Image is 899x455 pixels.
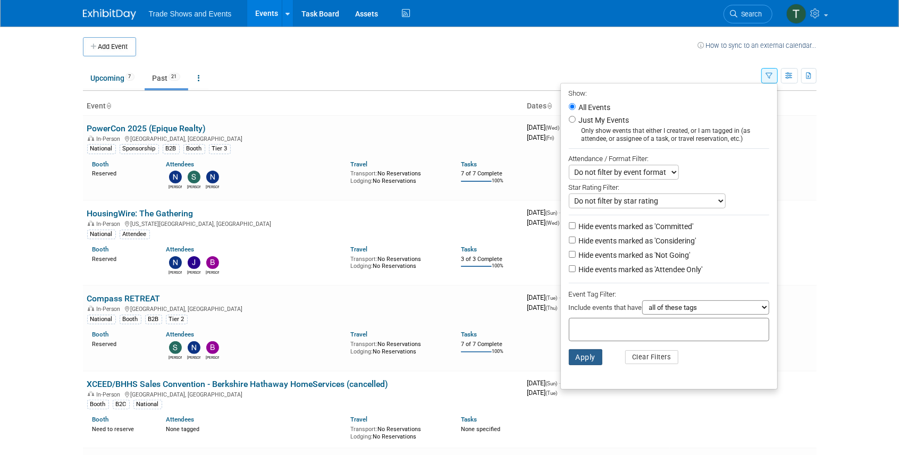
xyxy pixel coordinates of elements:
span: (Wed) [546,220,560,226]
span: Transport: [350,170,377,177]
th: Dates [523,97,670,115]
a: Travel [350,246,367,253]
img: Bobby DeSpain [206,341,219,354]
label: Hide events marked as 'Not Going' [577,250,691,260]
a: Tasks [461,246,477,253]
a: Travel [350,161,367,168]
div: Tier 2 [166,315,188,324]
div: No Reservations No Reservations [350,339,445,355]
div: No Reservations No Reservations [350,424,445,440]
div: 7 of 7 Complete [461,170,519,178]
a: Tasks [461,416,477,423]
div: Reserved [93,339,150,348]
a: Sort by Event Name [106,102,112,110]
div: B2B [145,315,162,324]
div: [US_STATE][GEOGRAPHIC_DATA], [GEOGRAPHIC_DATA] [87,219,519,227]
span: (Thu) [546,305,558,311]
img: Nate McCombs [169,171,182,183]
div: Sponsorship [120,144,159,154]
div: Need to reserve [93,424,150,433]
span: In-Person [97,391,124,398]
img: Nate McCombs [188,341,200,354]
img: Noah Reaves [206,171,219,183]
span: Transport: [350,426,377,433]
span: [DATE] [527,133,554,141]
th: Event [83,97,523,115]
button: Clear Filters [625,350,678,364]
span: In-Person [97,136,124,142]
span: [DATE] [527,208,561,216]
div: B2B [163,144,180,154]
div: Attendee [120,230,150,239]
div: Event Tag Filter: [569,288,769,300]
a: Past21 [145,68,188,88]
a: Tasks [461,161,477,168]
td: 100% [492,349,503,363]
div: [GEOGRAPHIC_DATA], [GEOGRAPHIC_DATA] [87,134,519,142]
td: 100% [492,178,503,192]
label: Hide events marked as 'Committed' [577,221,694,232]
button: Apply [569,349,603,365]
img: In-Person Event [88,221,94,226]
span: (Sun) [546,381,558,386]
span: Lodging: [350,178,373,184]
div: Tier 3 [209,144,231,154]
label: Hide events marked as 'Attendee Only' [577,264,703,275]
div: Show: [569,86,769,99]
span: [DATE] [527,304,558,311]
img: Nate McCombs [169,256,182,269]
div: Nate McCombs [169,269,182,275]
img: Tiff Wagner [786,4,806,24]
span: Lodging: [350,348,373,355]
a: Travel [350,331,367,338]
a: PowerCon 2025 (Epique Realty) [87,123,206,133]
span: (Sun) [546,210,558,216]
a: Attendees [166,416,194,423]
span: [DATE] [527,218,560,226]
a: Search [724,5,772,23]
span: Search [738,10,762,18]
div: Reserved [93,254,150,263]
a: Attendees [166,161,194,168]
span: 7 [125,73,135,81]
span: Lodging: [350,263,373,269]
td: 100% [492,263,503,277]
img: ExhibitDay [83,9,136,20]
img: In-Person Event [88,306,94,311]
div: Noah Reaves [206,183,219,190]
span: - [559,293,561,301]
span: - [559,208,561,216]
div: Jennifer Pingrey [187,269,200,275]
span: (Tue) [546,295,558,301]
img: Simona Daneshfar [169,341,182,354]
div: Bobby DeSpain [206,354,219,360]
img: Bobby DeSpain [206,256,219,269]
img: In-Person Event [88,391,94,397]
div: None tagged [166,424,342,433]
span: In-Person [97,221,124,227]
img: Simona Daneshfar [188,171,200,183]
span: (Fri) [546,135,554,141]
div: National [133,400,162,409]
span: Lodging: [350,433,373,440]
span: Transport: [350,256,377,263]
div: Booth [120,315,141,324]
a: Booth [93,161,109,168]
div: Reserved [93,168,150,178]
a: Upcoming7 [83,68,142,88]
img: Jennifer Pingrey [188,256,200,269]
a: Booth [93,331,109,338]
span: None specified [461,426,500,433]
div: Nate McCombs [187,354,200,360]
span: - [559,379,561,387]
div: No Reservations No Reservations [350,168,445,184]
span: [DATE] [527,123,563,131]
div: Booth [87,400,109,409]
label: Just My Events [577,115,629,125]
a: Attendees [166,246,194,253]
div: National [87,230,116,239]
button: Add Event [83,37,136,56]
span: (Wed) [546,125,560,131]
div: 3 of 3 Complete [461,256,519,263]
div: Include events that have [569,300,769,318]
